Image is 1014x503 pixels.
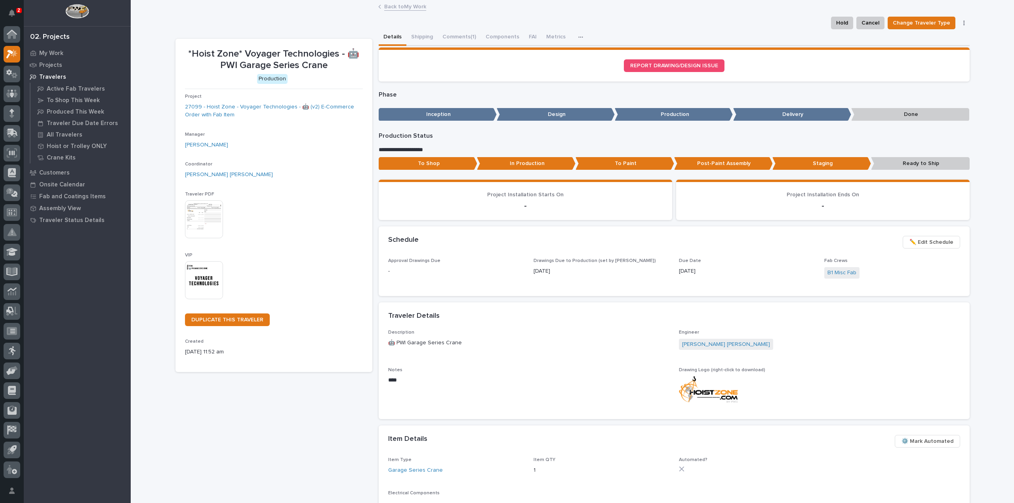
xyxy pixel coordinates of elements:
span: ✏️ Edit Schedule [909,237,953,247]
p: Customers [39,169,70,177]
img: Workspace Logo [65,4,89,19]
p: [DATE] [534,267,669,275]
p: Design [497,108,615,121]
span: Item QTY [534,457,555,462]
a: My Work [24,47,131,59]
p: Traveler Due Date Errors [47,120,118,127]
p: Traveler Status Details [39,217,105,224]
span: Manager [185,132,205,137]
span: Cancel [862,18,879,28]
a: Produced This Week [30,106,131,117]
p: Crane Kits [47,154,76,161]
span: Automated? [679,457,707,462]
p: Projects [39,62,62,69]
span: Approval Drawings Due [388,258,440,263]
p: Done [851,108,969,121]
p: All Travelers [47,131,82,139]
a: All Travelers [30,129,131,140]
span: Project Installation Ends On [787,192,859,197]
p: My Work [39,50,63,57]
button: Notifications [4,5,20,21]
p: *Hoist Zone* Voyager Technologies - 🤖 PWI Garage Series Crane [185,48,363,71]
button: Metrics [541,29,570,46]
p: Hoist or Trolley ONLY [47,143,107,150]
p: [DATE] 11:52 am [185,348,363,356]
h2: Schedule [388,236,419,245]
button: Shipping [406,29,438,46]
a: Back toMy Work [384,2,426,11]
a: Garage Series Crane [388,466,443,475]
p: Phase [379,91,970,99]
p: To Shop This Week [47,97,100,104]
div: Notifications2 [10,9,20,22]
p: Delivery [733,108,851,121]
p: Assembly View [39,205,81,212]
p: Fab and Coatings Items [39,193,106,200]
p: Production [615,108,733,121]
span: Drawing Logo (right-click to download) [679,368,765,372]
span: VIP [185,253,193,258]
button: Details [379,29,406,46]
button: Change Traveler Type [888,17,955,29]
p: [DATE] [679,267,815,275]
span: REPORT DRAWING/DESIGN ISSUE [630,63,718,68]
button: Comments (1) [438,29,481,46]
a: Fab and Coatings Items [24,190,131,202]
button: Cancel [856,17,884,29]
a: To Shop This Week [30,95,131,106]
p: - [686,201,960,211]
button: Components [481,29,524,46]
a: Travelers [24,71,131,83]
a: [PERSON_NAME] [185,141,228,149]
h2: Item Details [388,435,427,444]
p: 1 [534,466,669,475]
a: Projects [24,59,131,71]
span: Description [388,330,414,335]
span: Coordinator [185,162,212,167]
a: Hoist or Trolley ONLY [30,140,131,152]
a: DUPLICATE THIS TRAVELER [185,313,270,326]
p: Staging [772,157,871,170]
p: Produced This Week [47,108,104,116]
button: ⚙️ Mark Automated [895,435,960,448]
span: Created [185,339,204,344]
div: Production [257,74,288,84]
p: To Paint [576,157,674,170]
p: Onsite Calendar [39,181,85,188]
p: To Shop [379,157,477,170]
span: Due Date [679,258,701,263]
p: 🤖 PWI Garage Series Crane [388,339,669,347]
a: Active Fab Travelers [30,83,131,94]
span: Project Installation Starts On [487,192,564,197]
a: REPORT DRAWING/DESIGN ISSUE [624,59,724,72]
a: 27099 - Hoist Zone - Voyager Technologies - 🤖 (v2) E-Commerce Order with Fab Item [185,103,363,120]
a: Onsite Calendar [24,178,131,190]
p: Inception [379,108,497,121]
a: Traveler Status Details [24,214,131,226]
span: Traveler PDF [185,192,214,197]
a: [PERSON_NAME] [PERSON_NAME] [682,340,770,349]
a: Customers [24,167,131,178]
p: - [388,267,524,275]
a: Crane Kits [30,152,131,163]
p: Post-Paint Assembly [674,157,773,170]
span: Drawings Due to Production (set by [PERSON_NAME]) [534,258,656,263]
a: [PERSON_NAME] [PERSON_NAME] [185,171,273,179]
button: FAI [524,29,541,46]
p: Ready to Ship [871,157,970,170]
a: Traveler Due Date Errors [30,118,131,129]
p: Active Fab Travelers [47,85,105,93]
a: Assembly View [24,202,131,214]
a: B1 Misc Fab [827,269,856,277]
p: In Production [477,157,576,170]
p: Travelers [39,74,66,81]
span: Hold [836,18,848,28]
span: ⚙️ Mark Automated [902,437,953,446]
span: Notes [388,368,402,372]
span: Engineer [679,330,699,335]
p: - [388,201,663,211]
span: Fab Crews [824,258,848,263]
h2: Traveler Details [388,312,440,321]
img: NqiPo1Jtq2zi_roaCJ06Z7FBtasnEq1CAft7F3IlIqo [679,376,738,404]
span: Change Traveler Type [893,18,950,28]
